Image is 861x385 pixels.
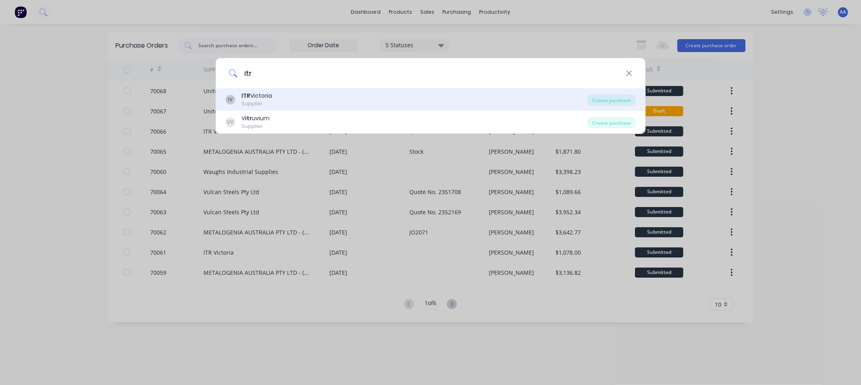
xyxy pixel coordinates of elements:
[587,117,636,128] div: Create purchase
[245,114,252,122] b: itr
[241,114,270,123] div: V uvium
[241,123,270,130] div: Supplier
[225,117,235,127] div: VV
[237,58,626,88] input: Enter a supplier name to create a new order...
[241,92,250,100] b: ITR
[225,95,235,105] div: IV
[241,100,272,107] div: Supplier
[241,92,272,100] div: Victoria
[587,94,636,106] div: Create purchase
